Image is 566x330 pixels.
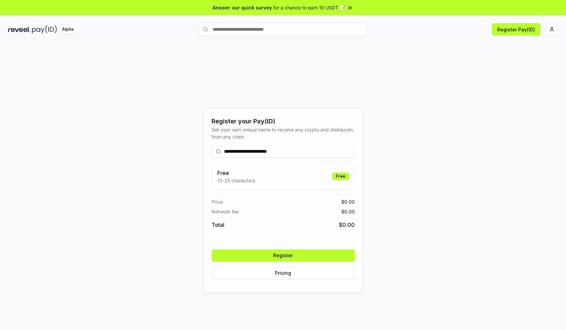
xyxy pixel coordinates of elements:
span: $ 0.00 [341,208,355,215]
img: pay_id [32,25,57,34]
button: Register Pay(ID) [492,23,540,35]
img: reveel_dark [8,25,31,34]
button: Pricing [212,267,355,279]
span: Answer our quick survey [213,4,272,11]
div: Get your own unique name to receive any crypto and stablecoin, from any chain [212,126,355,140]
p: 13-25 characters [217,177,255,184]
div: Free [332,173,349,180]
span: Total [212,221,224,229]
span: Network fee [212,208,239,215]
span: $ 0.00 [341,198,355,205]
button: Register [212,249,355,262]
div: Alpha [58,25,77,34]
span: $ 0.00 [339,221,355,229]
div: Register your Pay(ID) [212,117,355,126]
span: Price [212,198,223,205]
h3: Free [217,169,255,177]
span: for a chance to earn 10 USDT 📝 [273,4,345,11]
